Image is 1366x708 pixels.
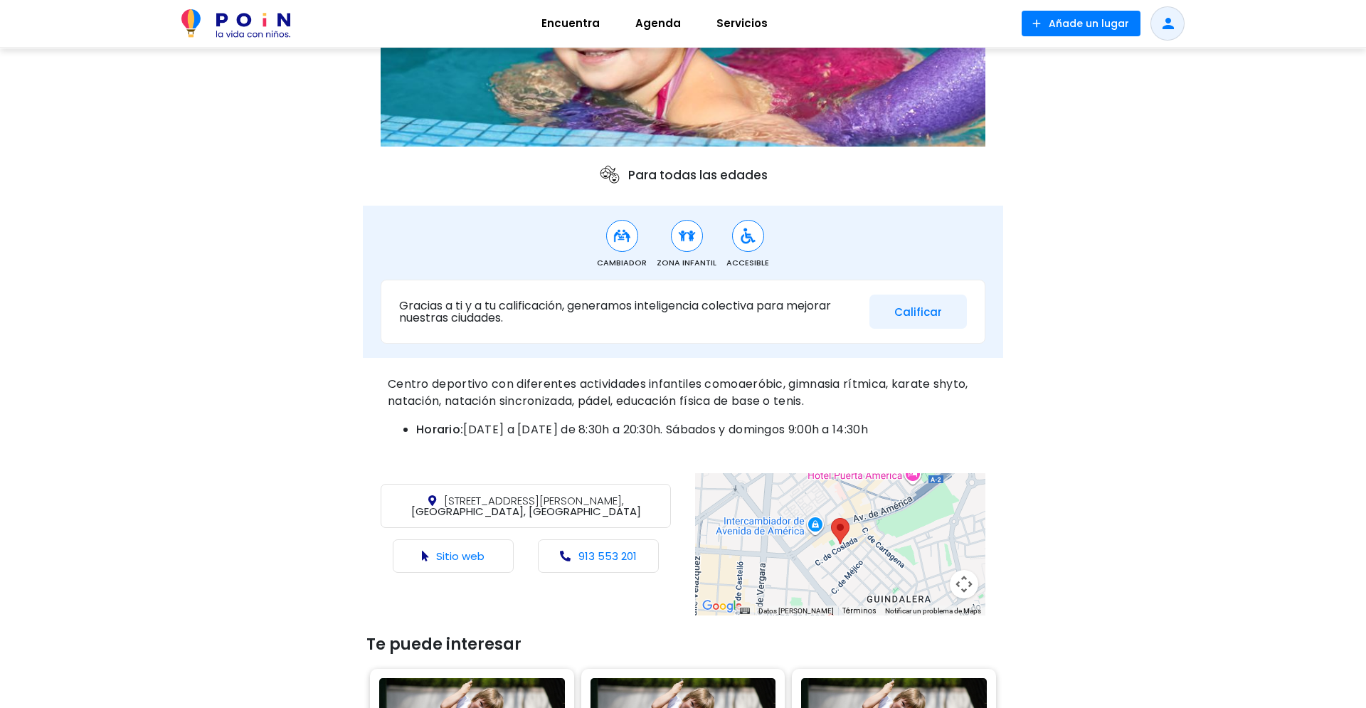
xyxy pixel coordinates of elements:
[657,257,716,269] span: Zona Infantil
[444,493,624,508] span: [STREET_ADDRESS][PERSON_NAME],
[416,421,463,438] strong: Horario:
[710,12,774,35] span: Servicios
[699,6,785,41] a: Servicios
[869,295,967,329] button: Calificar
[181,9,290,38] img: POiN
[598,164,768,186] p: Para todas las edades
[613,227,631,245] img: Cambiador
[578,549,637,564] a: 913 553 201
[399,300,859,324] p: Gracias a ti y a tu calificación, generamos inteligencia colectiva para mejorar nuestras ciudades.
[885,607,981,615] a: Notificar un problema de Maps
[678,227,696,245] img: Zona Infantil
[726,257,769,269] span: Accesible
[597,257,647,269] span: Cambiador
[535,12,606,35] span: Encuentra
[618,6,699,41] a: Agenda
[1022,11,1140,36] button: Añade un lugar
[740,606,750,616] button: Combinaciones de teclas
[699,597,746,615] a: Abre esta zona en Google Maps (se abre en una nueva ventana)
[699,597,746,615] img: Google
[411,493,641,519] span: [GEOGRAPHIC_DATA], [GEOGRAPHIC_DATA]
[842,606,877,616] a: Términos
[416,421,978,438] li: [DATE] a [DATE] de 8:30h a 20:30h. Sábados y domingos 9:00h a 14:30h
[758,606,834,616] button: Datos del mapa
[388,376,978,410] p: Centro deportivo con diferentes actividades infantiles comoaeróbic, gimnasia rítmica, karate shyt...
[950,570,978,598] button: Controles de visualización del mapa
[629,12,687,35] span: Agenda
[598,164,621,186] img: ages icon
[739,227,757,245] img: Accesible
[366,635,1000,654] h3: Te puede interesar
[524,6,618,41] a: Encuentra
[436,549,485,564] a: Sitio web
